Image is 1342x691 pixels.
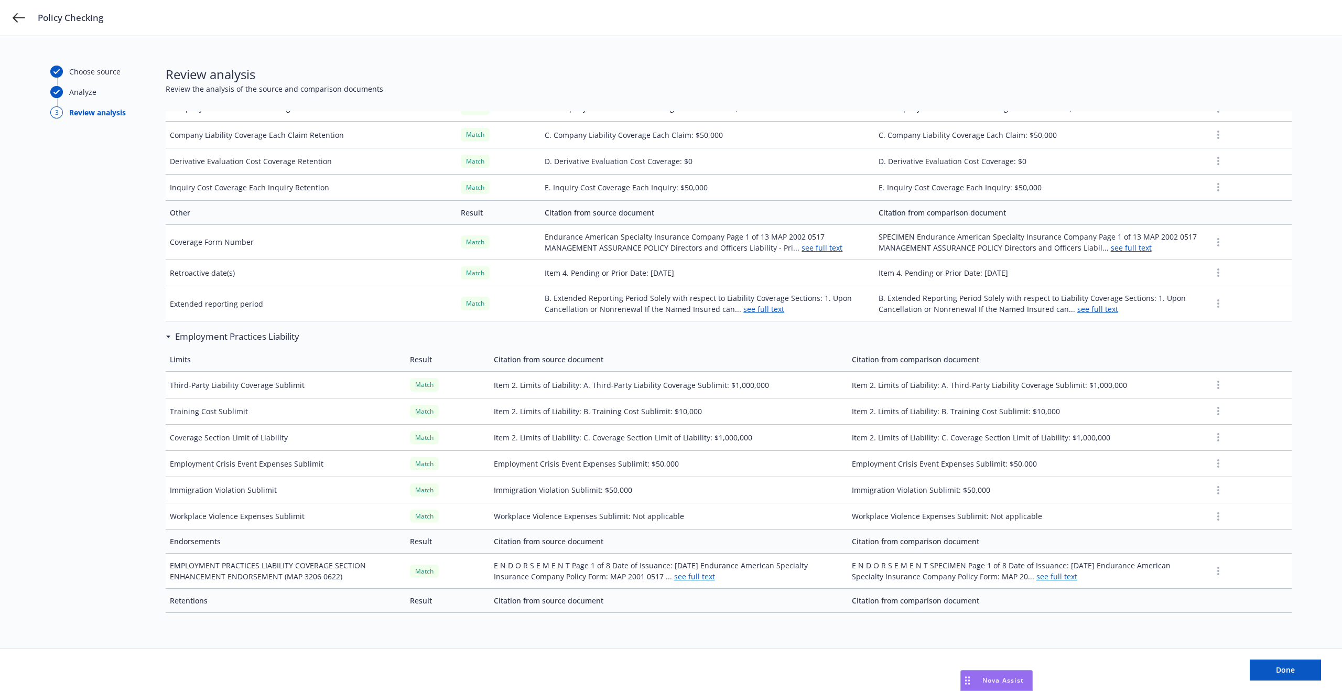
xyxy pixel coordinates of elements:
[874,260,1208,286] td: Item 4. Pending or Prior Date: [DATE]
[461,128,490,141] div: Match
[848,424,1208,450] td: Item 2. Limits of Liability: C. Coverage Section Limit of Liability: $1,000,000
[166,530,406,554] td: Endorsements
[848,530,1208,554] td: Citation from comparison document
[848,589,1208,613] td: Citation from comparison document
[1036,571,1077,581] a: see full text
[166,148,457,174] td: Derivative Evaluation Cost Coverage Retention
[461,235,490,249] div: Match
[490,372,848,398] td: Item 2. Limits of Liability: A. Third-Party Liability Coverage Sublimit: $1,000,000
[874,174,1208,200] td: E. Inquiry Cost Coverage Each Inquiry: $50,000
[166,398,406,424] td: Training Cost Sublimit
[166,554,406,589] td: EMPLOYMENT PRACTICES LIABILITY COVERAGE SECTION ENHANCEMENT ENDORSEMENT (MAP 3206 0622)
[406,530,490,554] td: Result
[743,304,784,314] a: see full text
[1276,665,1295,675] span: Done
[874,286,1208,321] td: B. Extended Reporting Period Solely with respect to Liability Coverage Sections: 1. Upon Cancella...
[69,66,121,77] div: Choose source
[166,286,457,321] td: Extended reporting period
[410,483,439,496] div: Match
[490,398,848,424] td: Item 2. Limits of Liability: B. Training Cost Sublimit: $10,000
[166,174,457,200] td: Inquiry Cost Coverage Each Inquiry Retention
[848,348,1208,372] td: Citation from comparison document
[490,530,848,554] td: Citation from source document
[960,670,1033,691] button: Nova Assist
[874,224,1208,260] td: SPECIMEN Endurance American Specialty Insurance Company Page 1 of 13 MAP 2002 0517 MANAGEMENT ASS...
[406,589,490,613] td: Result
[461,181,490,194] div: Match
[166,424,406,450] td: Coverage Section Limit of Liability
[457,200,540,224] td: Result
[166,122,457,148] td: Company Liability Coverage Each Claim Retention
[490,589,848,613] td: Citation from source document
[166,477,406,503] td: Immigration Violation Sublimit
[50,106,63,118] div: 3
[166,224,457,260] td: Coverage Form Number
[166,330,299,343] div: Employment Practices Liability
[540,122,874,148] td: C. Company Liability Coverage Each Claim: $50,000
[166,348,406,372] td: Limits
[166,450,406,477] td: Employment Crisis Event Expenses Sublimit
[540,200,874,224] td: Citation from source document
[848,477,1208,503] td: Immigration Violation Sublimit: $50,000
[166,589,406,613] td: Retentions
[540,148,874,174] td: D. Derivative Evaluation Cost Coverage: $0
[540,260,874,286] td: Item 4. Pending or Prior Date: [DATE]
[166,613,406,639] td: Employment Practices Liability Coverage Each Claim Retention
[540,286,874,321] td: B. Extended Reporting Period Solely with respect to Liability Coverage Sections: 1. Upon Cancella...
[410,457,439,470] div: Match
[166,83,1292,94] span: Review the analysis of the source and comparison documents
[1111,243,1152,253] a: see full text
[461,266,490,279] div: Match
[848,613,1208,639] td: A. Employment Practices Liability Coverage Each Claim: $50,000
[874,148,1208,174] td: D. Derivative Evaluation Cost Coverage: $0
[69,107,126,118] div: Review analysis
[961,671,974,690] div: Drag to move
[490,613,848,639] td: A. Employment Practices Liability Coverage Each Claim: $50,000
[490,554,848,589] td: E N D O R S E M E N T Page 1 of 8 Date of Issuance: [DATE] Endurance American Specialty Insurance...
[166,200,457,224] td: Other
[490,503,848,530] td: Workplace Violence Expenses Sublimit: Not applicable
[166,66,1292,83] span: Review analysis
[166,372,406,398] td: Third-Party Liability Coverage Sublimit
[490,348,848,372] td: Citation from source document
[166,503,406,530] td: Workplace Violence Expenses Sublimit
[410,565,439,578] div: Match
[1077,304,1118,314] a: see full text
[848,450,1208,477] td: Employment Crisis Event Expenses Sublimit: $50,000
[410,405,439,418] div: Match
[38,12,103,24] span: Policy Checking
[874,200,1208,224] td: Citation from comparison document
[802,243,842,253] a: see full text
[461,297,490,310] div: Match
[848,398,1208,424] td: Item 2. Limits of Liability: B. Training Cost Sublimit: $10,000
[461,155,490,168] div: Match
[410,510,439,523] div: Match
[490,424,848,450] td: Item 2. Limits of Liability: C. Coverage Section Limit of Liability: $1,000,000
[1250,660,1321,681] button: Done
[406,348,490,372] td: Result
[874,122,1208,148] td: C. Company Liability Coverage Each Claim: $50,000
[848,372,1208,398] td: Item 2. Limits of Liability: A. Third-Party Liability Coverage Sublimit: $1,000,000
[175,330,299,343] h3: Employment Practices Liability
[166,260,457,286] td: Retroactive date(s)
[410,431,439,444] div: Match
[69,87,96,98] div: Analyze
[848,503,1208,530] td: Workplace Violence Expenses Sublimit: Not applicable
[982,676,1024,685] span: Nova Assist
[410,378,439,391] div: Match
[540,224,874,260] td: Endurance American Specialty Insurance Company Page 1 of 13 MAP 2002 0517 MANAGEMENT ASSURANCE PO...
[490,477,848,503] td: Immigration Violation Sublimit: $50,000
[674,571,715,581] a: see full text
[490,450,848,477] td: Employment Crisis Event Expenses Sublimit: $50,000
[848,554,1208,589] td: E N D O R S E M E N T SPECIMEN Page 1 of 8 Date of Issuance: [DATE] Endurance American Specialty ...
[540,174,874,200] td: E. Inquiry Cost Coverage Each Inquiry: $50,000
